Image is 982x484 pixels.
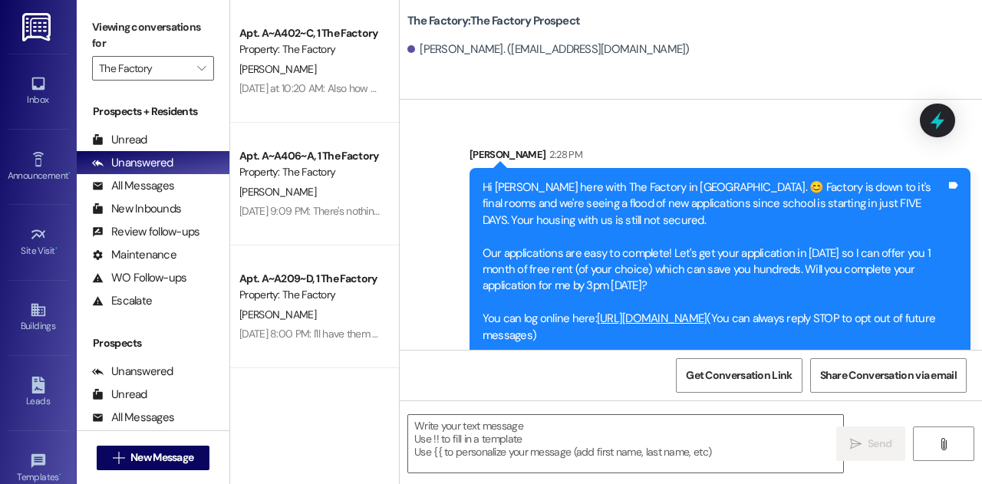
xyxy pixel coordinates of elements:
button: New Message [97,446,210,470]
div: Apt. A~A406~A, 1 The Factory [239,148,381,164]
button: Send [836,426,905,461]
div: Property: The Factory [239,41,381,58]
div: Hi [PERSON_NAME] here with The Factory in [GEOGRAPHIC_DATA]. 😊 Factory is down to it's final room... [483,179,946,344]
span: • [68,168,71,179]
span: [PERSON_NAME] [239,185,316,199]
div: Prospects + Residents [77,104,229,120]
label: Viewing conversations for [92,15,214,56]
i:  [938,438,949,450]
div: Prospects [77,335,229,351]
i:  [197,62,206,74]
a: [URL][DOMAIN_NAME] [597,311,707,326]
button: Get Conversation Link [676,358,802,393]
b: The Factory: The Factory Prospect [407,13,580,29]
div: Escalate [92,293,152,309]
div: Property: The Factory [239,164,381,180]
i:  [113,452,124,464]
div: [PERSON_NAME] [470,147,970,168]
div: [PERSON_NAME]. ([EMAIL_ADDRESS][DOMAIN_NAME]) [407,41,690,58]
span: [PERSON_NAME] [239,62,316,76]
div: Apt. A~A209~D, 1 The Factory [239,271,381,287]
button: Share Conversation via email [810,358,967,393]
img: ResiDesk Logo [22,13,54,41]
div: Unanswered [92,364,173,380]
span: • [55,243,58,254]
span: Share Conversation via email [820,367,957,384]
span: • [59,469,61,480]
span: Send [868,436,891,452]
div: Property: The Factory [239,287,381,303]
div: Unanswered [92,155,173,171]
div: Apt. A~A402~C, 1 The Factory [239,25,381,41]
div: Maintenance [92,247,176,263]
div: All Messages [92,178,174,194]
i:  [850,438,862,450]
span: [PERSON_NAME] [239,308,316,321]
a: Buildings [8,297,69,338]
a: Inbox [8,71,69,112]
a: Leads [8,372,69,413]
div: Unread [92,132,147,148]
div: [DATE] 8:00 PM: I'll have them take a look at it, if they don't have a notification could you dir... [239,327,766,341]
div: All Messages [92,410,174,426]
div: [DATE] at 10:20 AM: Also how do I get my parking pass, [239,81,482,95]
div: [DATE] 9:09 PM: There's nothing on our end that says it needs to be signed [239,204,570,218]
div: Review follow-ups [92,224,199,240]
span: New Message [130,449,193,466]
div: WO Follow-ups [92,270,186,286]
span: Get Conversation Link [686,367,792,384]
a: Site Visit • [8,222,69,263]
div: New Inbounds [92,201,181,217]
div: Unread [92,387,147,403]
input: All communities [99,56,189,81]
div: 2:28 PM [545,147,582,163]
